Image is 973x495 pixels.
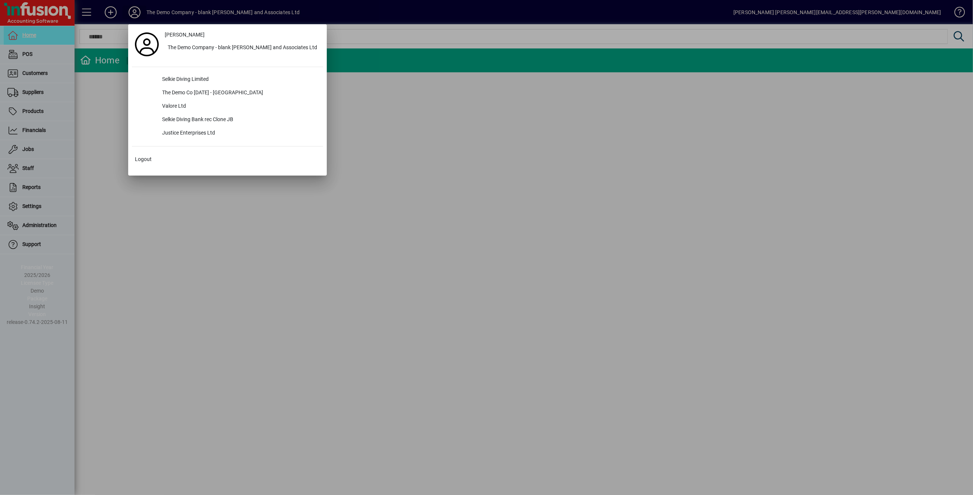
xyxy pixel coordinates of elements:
[156,86,323,100] div: The Demo Co [DATE] - [GEOGRAPHIC_DATA]
[132,152,323,166] button: Logout
[132,86,323,100] button: The Demo Co [DATE] - [GEOGRAPHIC_DATA]
[135,155,152,163] span: Logout
[162,41,323,55] button: The Demo Company - blank [PERSON_NAME] and Associates Ltd
[132,100,323,113] button: Valore Ltd
[162,28,323,41] a: [PERSON_NAME]
[132,38,162,51] a: Profile
[156,127,323,140] div: Justice Enterprises Ltd
[165,31,205,39] span: [PERSON_NAME]
[156,100,323,113] div: Valore Ltd
[156,113,323,127] div: Selkie Diving Bank rec Clone JB
[132,127,323,140] button: Justice Enterprises Ltd
[132,73,323,86] button: Selkie Diving Limited
[132,113,323,127] button: Selkie Diving Bank rec Clone JB
[156,73,323,86] div: Selkie Diving Limited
